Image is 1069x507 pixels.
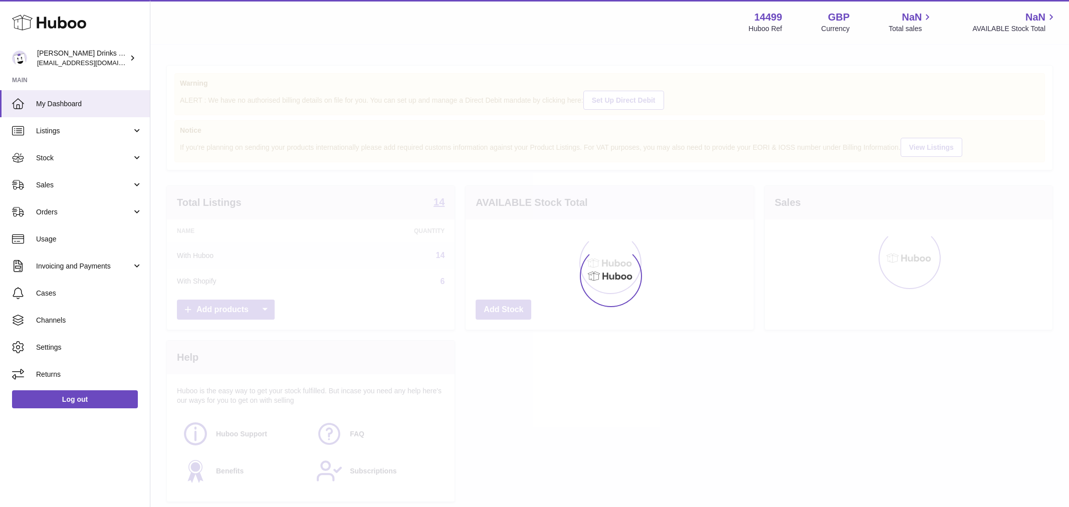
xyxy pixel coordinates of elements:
[972,24,1057,34] span: AVAILABLE Stock Total
[37,59,147,67] span: [EMAIL_ADDRESS][DOMAIN_NAME]
[889,24,933,34] span: Total sales
[36,153,132,163] span: Stock
[749,24,782,34] div: Huboo Ref
[972,11,1057,34] a: NaN AVAILABLE Stock Total
[36,343,142,352] span: Settings
[36,370,142,379] span: Returns
[902,11,922,24] span: NaN
[36,234,142,244] span: Usage
[36,207,132,217] span: Orders
[37,49,127,68] div: [PERSON_NAME] Drinks LTD (t/a Zooz)
[36,289,142,298] span: Cases
[821,24,850,34] div: Currency
[12,51,27,66] img: internalAdmin-14499@internal.huboo.com
[36,316,142,325] span: Channels
[36,126,132,136] span: Listings
[754,11,782,24] strong: 14499
[36,180,132,190] span: Sales
[12,390,138,408] a: Log out
[828,11,849,24] strong: GBP
[36,99,142,109] span: My Dashboard
[889,11,933,34] a: NaN Total sales
[36,262,132,271] span: Invoicing and Payments
[1025,11,1045,24] span: NaN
